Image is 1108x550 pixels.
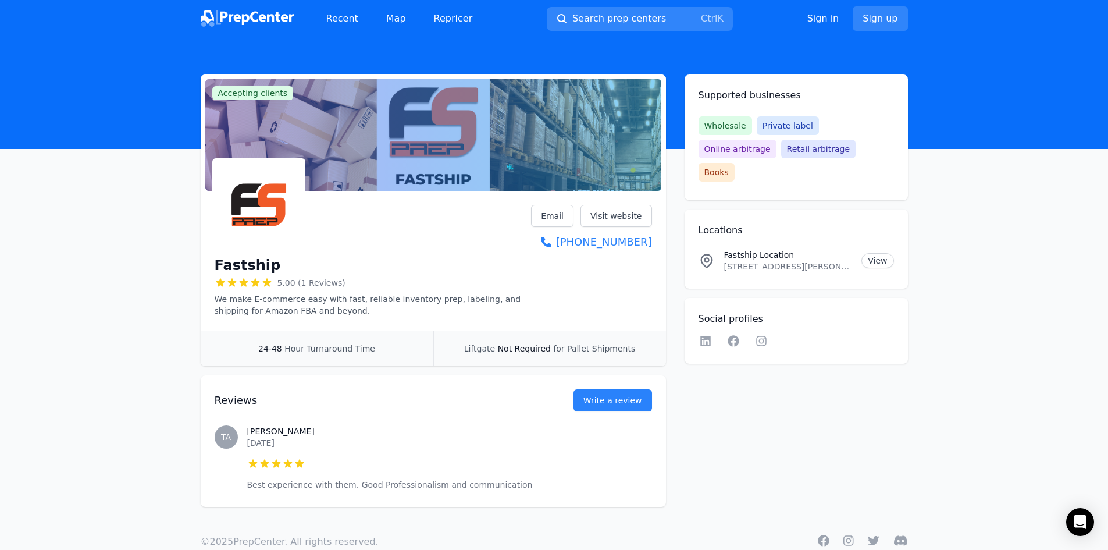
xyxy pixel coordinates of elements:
a: Recent [317,7,368,30]
p: [STREET_ADDRESS][PERSON_NAME] [724,261,853,272]
a: View [861,253,893,268]
span: Wholesale [699,116,752,135]
a: Visit website [580,205,652,227]
h2: Locations [699,223,894,237]
span: Search prep centers [572,12,666,26]
h2: Social profiles [699,312,894,326]
p: Best experience with them. Good Professionalism and communication [247,479,652,491]
span: Books [699,163,735,182]
span: Not Required [498,344,551,353]
h2: Reviews [215,392,536,409]
a: Email [531,205,573,227]
span: Accepting clients [212,86,294,100]
span: Liftgate [464,344,495,353]
span: Retail arbitrage [781,140,856,158]
a: Repricer [425,7,482,30]
h3: [PERSON_NAME] [247,425,652,437]
span: 5.00 (1 Reviews) [277,277,345,289]
span: for Pallet Shipments [553,344,635,353]
img: PrepCenter [201,10,294,27]
span: Hour Turnaround Time [284,344,375,353]
kbd: Ctrl [701,13,717,24]
img: Fastship [215,161,303,249]
p: Fastship Location [724,249,853,261]
p: © 2025 PrepCenter. All rights reserved. [201,535,379,549]
span: Online arbitrage [699,140,776,158]
kbd: K [717,13,724,24]
span: 24-48 [258,344,282,353]
h2: Supported businesses [699,88,894,102]
span: Private label [757,116,819,135]
button: Search prep centersCtrlK [547,7,733,31]
div: Open Intercom Messenger [1066,508,1094,536]
a: [PHONE_NUMBER] [531,234,651,250]
span: TA [221,433,231,441]
p: We make E-commerce easy with fast, reliable inventory prep, labeling, and shipping for Amazon FBA... [215,293,532,317]
a: Write a review [573,389,652,411]
a: Map [377,7,415,30]
a: Sign in [807,12,839,26]
time: [DATE] [247,438,275,448]
a: Sign up [853,6,907,31]
h1: Fastship [215,256,281,275]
